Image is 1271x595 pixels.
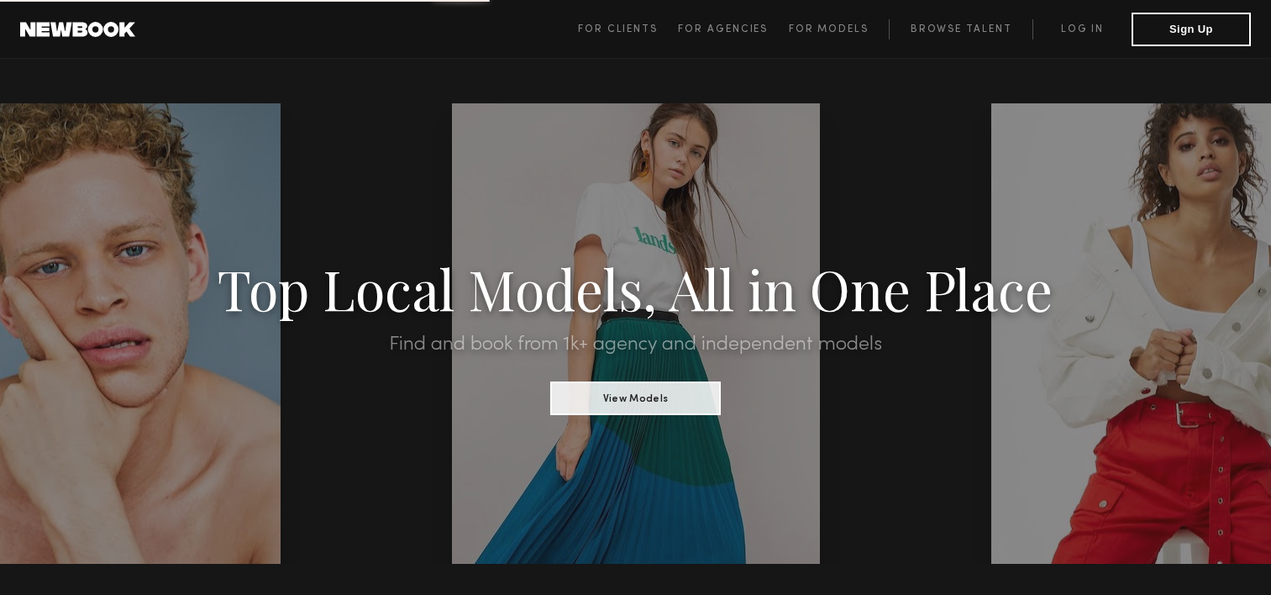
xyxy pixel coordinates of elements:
[95,262,1175,314] h1: Top Local Models, All in One Place
[1032,19,1132,39] a: Log in
[578,24,658,34] span: For Clients
[1132,13,1251,46] button: Sign Up
[678,19,788,39] a: For Agencies
[550,387,721,406] a: View Models
[578,19,678,39] a: For Clients
[678,24,768,34] span: For Agencies
[889,19,1032,39] a: Browse Talent
[789,19,890,39] a: For Models
[789,24,869,34] span: For Models
[550,382,721,415] button: View Models
[95,334,1175,355] h2: Find and book from 1k+ agency and independent models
